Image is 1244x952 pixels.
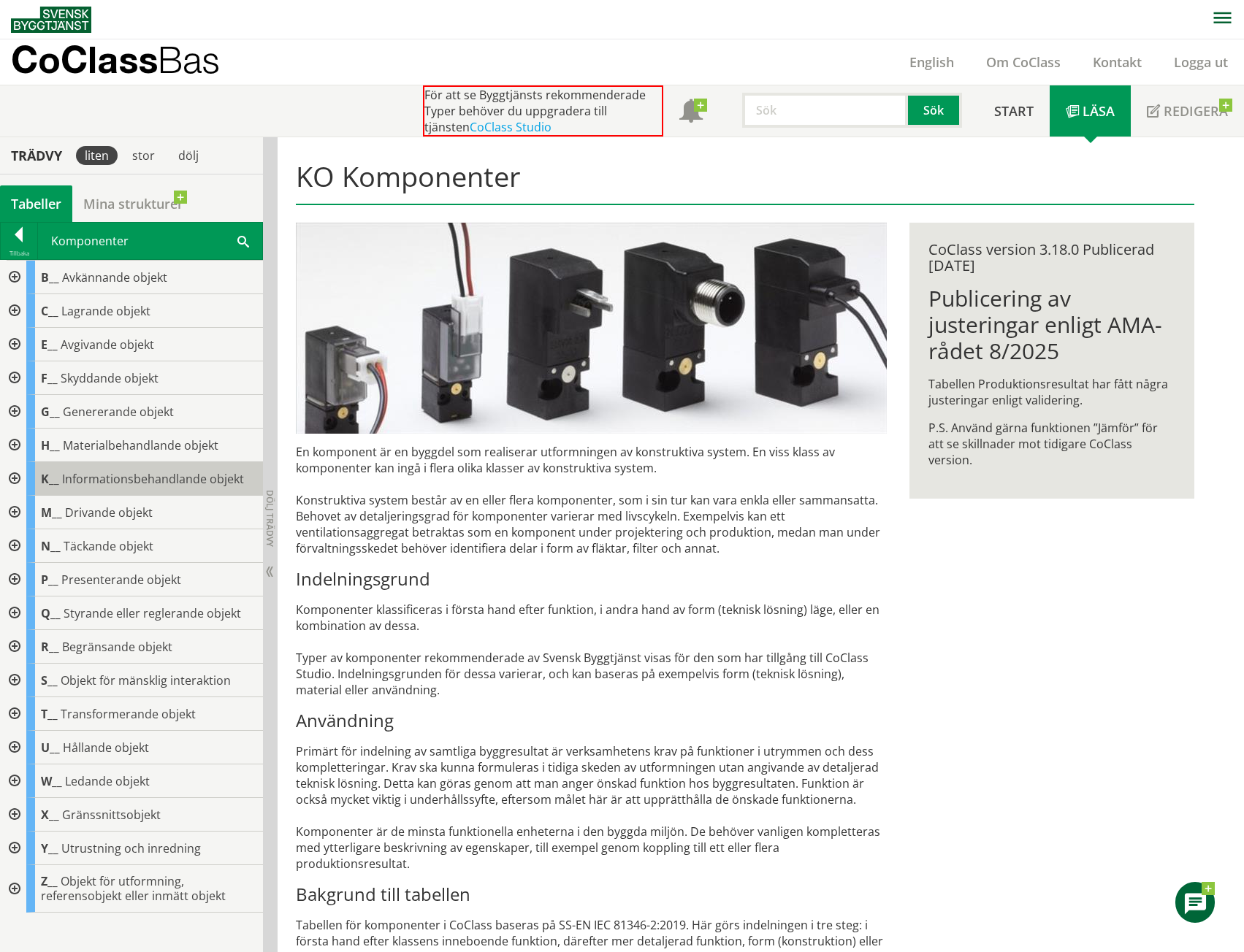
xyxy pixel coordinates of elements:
[38,223,262,259] div: Komponenter
[41,807,59,823] span: X__
[41,504,62,521] span: M__
[41,873,58,889] span: Z__
[41,605,61,621] span: Q__
[158,38,220,81] span: Bas
[65,773,150,789] span: Ledande objekt
[62,807,161,823] span: Gränssnittsobjekt
[41,269,59,285] span: B__
[296,710,887,732] h3: Användning
[61,672,231,688] span: Objekt för mänsklig interaktion
[63,740,149,756] span: Hållande objekt
[64,605,241,621] span: Styrande eller reglerande objekt
[41,706,58,722] span: T__
[928,420,1175,468] p: P.S. Använd gärna funktionen ”Jämför” för att se skillnader mot tidigare CoClass version.
[423,85,663,137] div: För att se Byggtjänsts rekommenderade Typer behöver du uppgradera till tjänsten
[296,160,1194,205] h1: KO Komponenter
[63,437,218,453] span: Materialbehandlande objekt
[928,285,1175,364] h1: Publicering av justeringar enligt AMA-rådet 8/2025
[61,840,201,856] span: Utrustning och inredning
[76,146,118,165] div: liten
[264,490,276,547] span: Dölj trädvy
[61,303,150,319] span: Lagrande objekt
[41,404,60,420] span: G__
[928,242,1175,274] div: CoClass version 3.18.0 Publicerad [DATE]
[61,337,154,353] span: Avgivande objekt
[1158,53,1244,71] a: Logga ut
[296,883,887,905] h3: Bakgrund till tabellen
[1083,102,1115,120] span: Läsa
[1050,85,1131,137] a: Läsa
[41,740,60,756] span: U__
[63,404,174,420] span: Genererande objekt
[64,538,153,554] span: Täckande objekt
[893,53,970,71] a: English
[994,102,1034,120] span: Start
[1131,85,1244,137] a: Redigera
[3,147,70,164] div: Trädvy
[41,471,59,487] span: K__
[1,247,37,259] div: Tillbaka
[123,146,164,165] div: stor
[41,840,58,856] span: Y__
[61,706,196,722] span: Transformerande objekt
[41,337,58,353] span: E__
[296,568,887,590] h3: Indelningsgrund
[65,504,153,521] span: Drivande objekt
[41,437,60,453] span: H__
[11,7,91,33] img: Svensk Byggtjänst
[1164,102,1228,120] span: Redigera
[169,146,207,165] div: dölj
[41,873,226,904] span: Objekt för utformning, referensobjekt eller inmätt objekt
[72,185,194,222] a: Mina strukturer
[41,773,62,789] span: W__
[928,376,1175,408] p: Tabellen Produktionsresultat har fått några justeringar enligt validering.
[61,572,181,588] span: Presenterande objekt
[41,538,61,554] span: N__
[296,223,887,434] img: pilotventiler.jpg
[41,370,58,386] span: F__
[41,672,58,688] span: S__
[742,93,908,128] input: Sök
[62,639,172,655] span: Begränsande objekt
[11,39,251,85] a: CoClassBas
[62,269,167,285] span: Avkännande objekt
[41,639,59,655] span: R__
[62,471,244,487] span: Informationsbehandlande objekt
[679,101,703,124] span: Notifikationer
[41,303,58,319] span: C__
[1077,53,1158,71] a: Kontakt
[41,572,58,588] span: P__
[11,51,220,68] p: CoClass
[970,53,1077,71] a: Om CoClass
[61,370,159,386] span: Skyddande objekt
[237,233,249,248] span: Sök i tabellen
[470,119,552,135] a: CoClass Studio
[978,85,1050,137] a: Start
[908,93,962,128] button: Sök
